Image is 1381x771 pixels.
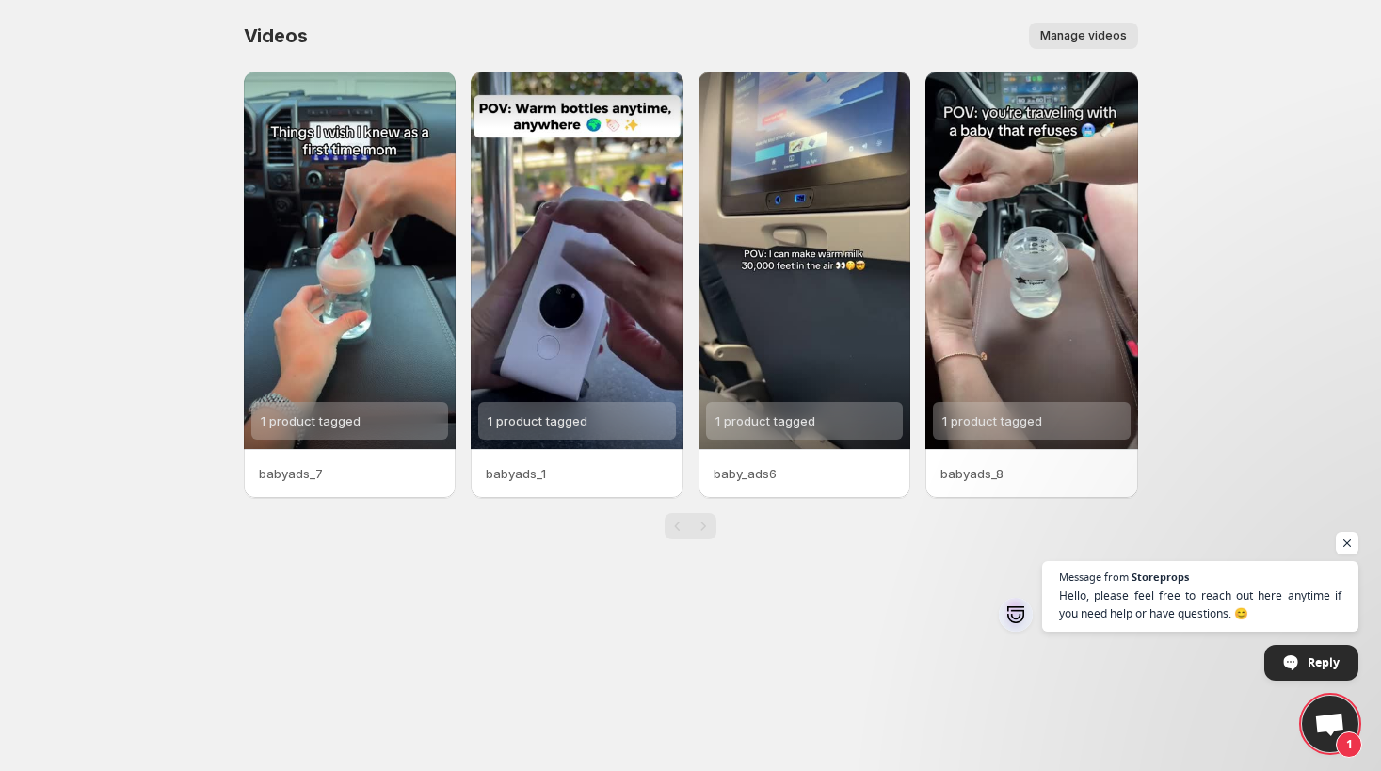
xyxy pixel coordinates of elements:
[259,464,442,483] p: babyads_7
[715,413,815,428] span: 1 product tagged
[714,464,896,483] p: baby_ads6
[488,413,587,428] span: 1 product tagged
[1302,696,1358,752] a: Open chat
[261,413,361,428] span: 1 product tagged
[1059,586,1341,622] span: Hello, please feel free to reach out here anytime if you need help or have questions. 😊
[486,464,668,483] p: babyads_1
[1029,23,1138,49] button: Manage videos
[665,513,716,539] nav: Pagination
[940,464,1123,483] p: babyads_8
[244,24,308,47] span: Videos
[1336,731,1362,758] span: 1
[1308,646,1340,679] span: Reply
[942,413,1042,428] span: 1 product tagged
[1132,571,1189,582] span: Storeprops
[1059,571,1129,582] span: Message from
[1040,28,1127,43] span: Manage videos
